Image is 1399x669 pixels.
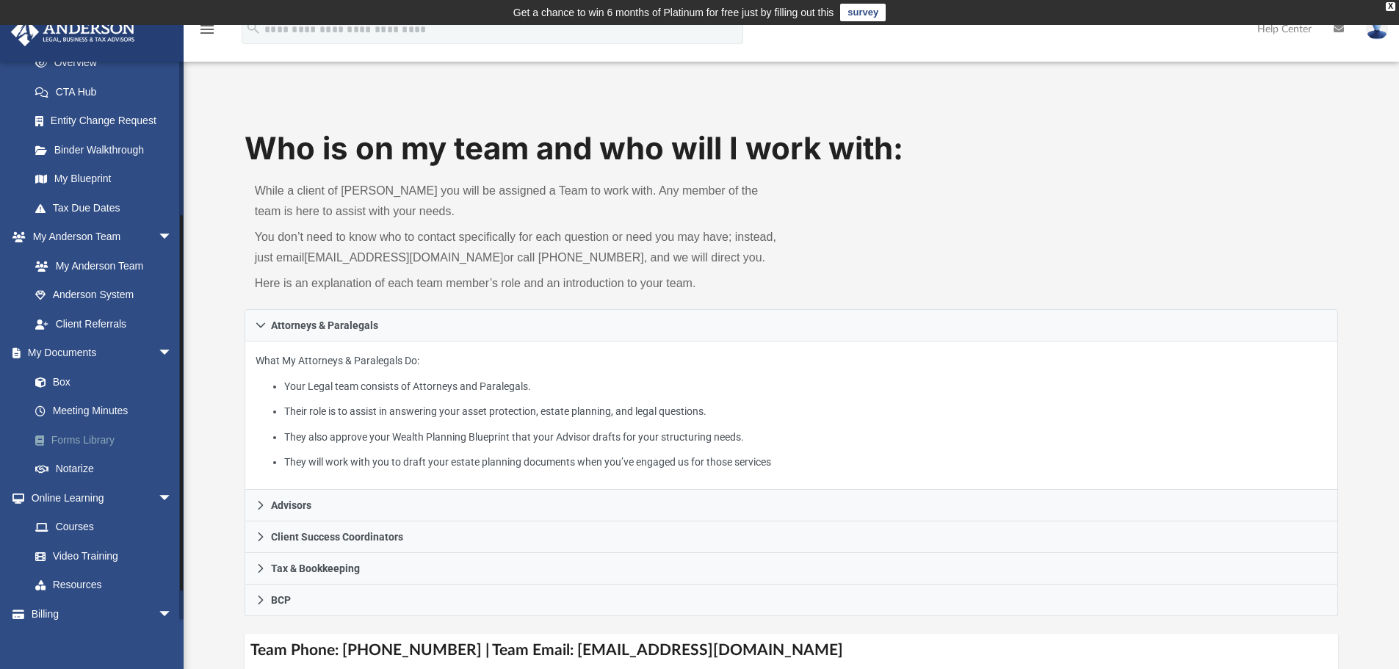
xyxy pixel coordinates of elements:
[1366,18,1388,40] img: User Pic
[245,20,261,36] i: search
[1386,2,1395,11] div: close
[284,428,1327,446] li: They also approve your Wealth Planning Blueprint that your Advisor drafts for your structuring ne...
[245,521,1339,553] a: Client Success Coordinators
[21,425,195,455] a: Forms Library
[21,367,187,397] a: Box
[21,397,195,426] a: Meeting Minutes
[255,273,781,294] p: Here is an explanation of each team member’s role and an introduction to your team.
[840,4,886,21] a: survey
[10,483,187,513] a: Online Learningarrow_drop_down
[245,634,1339,667] h4: Team Phone: [PHONE_NUMBER] | Team Email: [EMAIL_ADDRESS][DOMAIN_NAME]
[21,281,187,310] a: Anderson System
[271,532,403,542] span: Client Success Coordinators
[21,513,187,542] a: Courses
[21,164,187,194] a: My Blueprint
[7,18,140,46] img: Anderson Advisors Platinum Portal
[21,106,195,136] a: Entity Change Request
[10,599,195,629] a: Billingarrow_drop_down
[245,127,1339,170] h1: Who is on my team and who will I work with:
[198,21,216,38] i: menu
[245,585,1339,616] a: BCP
[271,595,291,605] span: BCP
[10,223,187,252] a: My Anderson Teamarrow_drop_down
[245,341,1339,491] div: Attorneys & Paralegals
[284,402,1327,421] li: Their role is to assist in answering your asset protection, estate planning, and legal questions.
[158,339,187,369] span: arrow_drop_down
[255,181,781,222] p: While a client of [PERSON_NAME] you will be assigned a Team to work with. Any member of the team ...
[256,352,1328,471] p: What My Attorneys & Paralegals Do:
[245,553,1339,585] a: Tax & Bookkeeping
[21,135,195,164] a: Binder Walkthrough
[245,309,1339,341] a: Attorneys & Paralegals
[158,223,187,253] span: arrow_drop_down
[304,251,503,264] a: [EMAIL_ADDRESS][DOMAIN_NAME]
[21,309,187,339] a: Client Referrals
[158,483,187,513] span: arrow_drop_down
[21,541,180,571] a: Video Training
[513,4,834,21] div: Get a chance to win 6 months of Platinum for free just by filling out this
[284,377,1327,396] li: Your Legal team consists of Attorneys and Paralegals.
[21,251,180,281] a: My Anderson Team
[10,339,195,368] a: My Documentsarrow_drop_down
[271,563,360,574] span: Tax & Bookkeeping
[198,28,216,38] a: menu
[21,48,195,78] a: Overview
[21,193,195,223] a: Tax Due Dates
[271,500,311,510] span: Advisors
[21,571,187,600] a: Resources
[158,599,187,629] span: arrow_drop_down
[271,320,378,330] span: Attorneys & Paralegals
[21,455,195,484] a: Notarize
[284,453,1327,471] li: They will work with you to draft your estate planning documents when you’ve engaged us for those ...
[255,227,781,268] p: You don’t need to know who to contact specifically for each question or need you may have; instea...
[21,77,195,106] a: CTA Hub
[245,490,1339,521] a: Advisors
